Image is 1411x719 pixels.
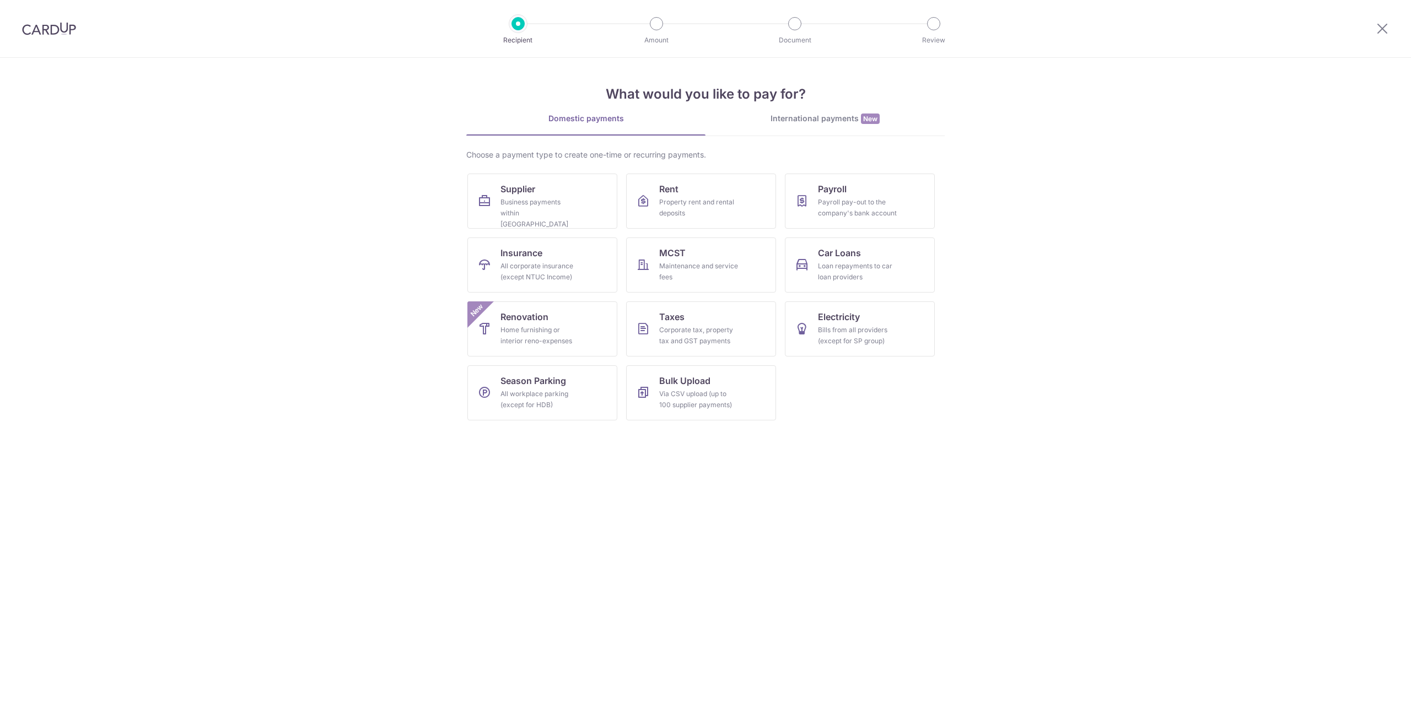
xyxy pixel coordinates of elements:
[468,301,486,320] span: New
[659,261,739,283] div: Maintenance and service fees
[467,237,617,293] a: InsuranceAll corporate insurance (except NTUC Income)
[626,365,776,420] a: Bulk UploadVia CSV upload (up to 100 supplier payments)
[818,182,847,196] span: Payroll
[893,35,974,46] p: Review
[500,197,580,230] div: Business payments within [GEOGRAPHIC_DATA]
[659,374,710,387] span: Bulk Upload
[500,182,535,196] span: Supplier
[818,261,897,283] div: Loan repayments to car loan providers
[500,325,580,347] div: Home furnishing or interior reno-expenses
[626,174,776,229] a: RentProperty rent and rental deposits
[467,174,617,229] a: SupplierBusiness payments within [GEOGRAPHIC_DATA]
[785,301,935,356] a: ElectricityBills from all providers (except for SP group)
[785,237,935,293] a: Car LoansLoan repayments to car loan providers
[659,197,739,219] div: Property rent and rental deposits
[467,365,617,420] a: Season ParkingAll workplace parking (except for HDB)
[467,301,617,356] a: RenovationHome furnishing or interior reno-expensesNew
[466,84,945,104] h4: What would you like to pay for?
[626,301,776,356] a: TaxesCorporate tax, property tax and GST payments
[22,22,76,35] img: CardUp
[705,113,945,125] div: International payments
[659,246,686,260] span: MCST
[659,325,739,347] div: Corporate tax, property tax and GST payments
[818,246,861,260] span: Car Loans
[477,35,559,46] p: Recipient
[659,310,685,323] span: Taxes
[818,197,897,219] div: Payroll pay-out to the company's bank account
[659,388,739,410] div: Via CSV upload (up to 100 supplier payments)
[500,374,566,387] span: Season Parking
[500,246,542,260] span: Insurance
[818,325,897,347] div: Bills from all providers (except for SP group)
[1340,686,1400,713] iframe: Opens a widget where you can find more information
[500,388,580,410] div: All workplace parking (except for HDB)
[466,113,705,124] div: Domestic payments
[626,237,776,293] a: MCSTMaintenance and service fees
[616,35,697,46] p: Amount
[861,113,880,124] span: New
[754,35,836,46] p: Document
[500,310,548,323] span: Renovation
[659,182,678,196] span: Rent
[785,174,935,229] a: PayrollPayroll pay-out to the company's bank account
[466,149,945,160] div: Choose a payment type to create one-time or recurring payments.
[500,261,580,283] div: All corporate insurance (except NTUC Income)
[818,310,860,323] span: Electricity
